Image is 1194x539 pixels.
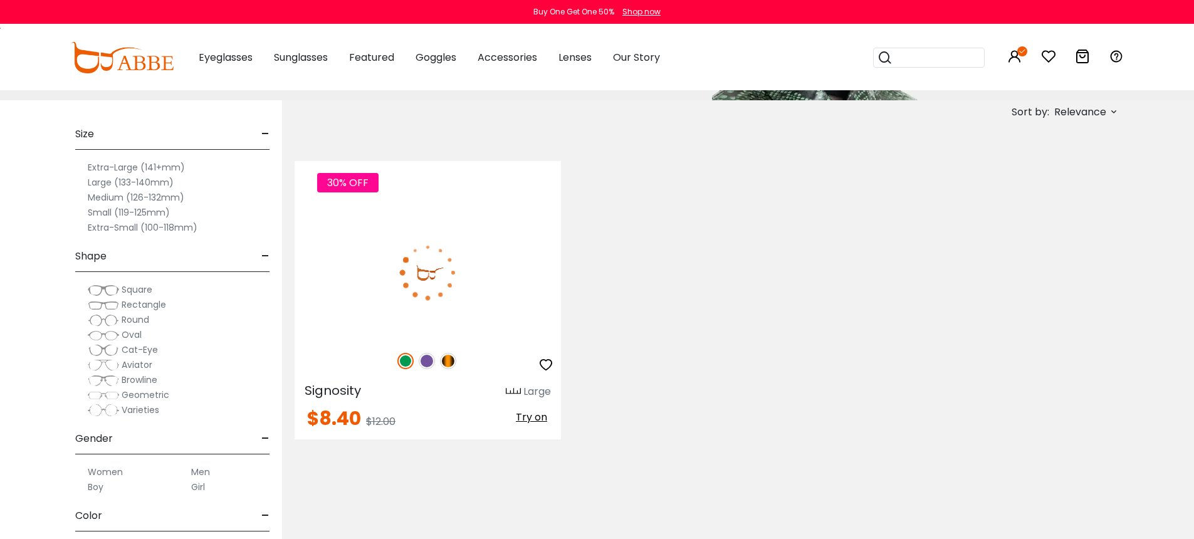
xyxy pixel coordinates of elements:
[616,6,661,17] a: Shop now
[191,479,205,495] label: Girl
[305,382,361,399] span: Signosity
[440,353,456,369] img: Tortoise
[88,284,119,296] img: Square.png
[88,344,119,357] img: Cat-Eye.png
[75,241,107,271] span: Shape
[419,353,435,369] img: Purple
[122,283,152,296] span: Square
[88,175,174,190] label: Large (133-140mm)
[88,190,184,205] label: Medium (126-132mm)
[261,424,270,454] span: -
[295,206,561,340] img: Green Signosity - Acetate ,Universal Bridge Fit
[512,409,551,426] button: Try on
[122,404,159,416] span: Varieties
[88,205,170,220] label: Small (119-125mm)
[122,343,158,356] span: Cat-Eye
[88,299,119,311] img: Rectangle.png
[622,6,661,18] div: Shop now
[88,314,119,327] img: Round.png
[191,464,210,479] label: Men
[88,464,123,479] label: Women
[71,42,174,73] img: abbeglasses.com
[88,160,185,175] label: Extra-Large (141+mm)
[75,119,94,149] span: Size
[516,410,547,424] span: Try on
[88,359,119,372] img: Aviator.png
[122,358,152,371] span: Aviator
[506,387,521,397] img: size ruler
[558,50,592,65] span: Lenses
[88,404,119,417] img: Varieties.png
[416,50,456,65] span: Goggles
[613,50,660,65] span: Our Story
[88,389,119,402] img: Geometric.png
[1054,101,1106,123] span: Relevance
[307,405,361,432] span: $8.40
[88,479,103,495] label: Boy
[317,173,379,192] span: 30% OFF
[274,50,328,65] span: Sunglasses
[349,50,394,65] span: Featured
[88,329,119,342] img: Oval.png
[523,384,551,399] div: Large
[88,220,197,235] label: Extra-Small (100-118mm)
[478,50,537,65] span: Accessories
[533,6,614,18] div: Buy One Get One 50%
[88,374,119,387] img: Browline.png
[122,313,149,326] span: Round
[122,389,169,401] span: Geometric
[122,298,166,311] span: Rectangle
[366,414,395,429] span: $12.00
[261,241,270,271] span: -
[261,501,270,531] span: -
[122,374,157,386] span: Browline
[397,353,414,369] img: Green
[1012,105,1049,119] span: Sort by:
[75,501,102,531] span: Color
[199,50,253,65] span: Eyeglasses
[75,424,113,454] span: Gender
[261,119,270,149] span: -
[122,328,142,341] span: Oval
